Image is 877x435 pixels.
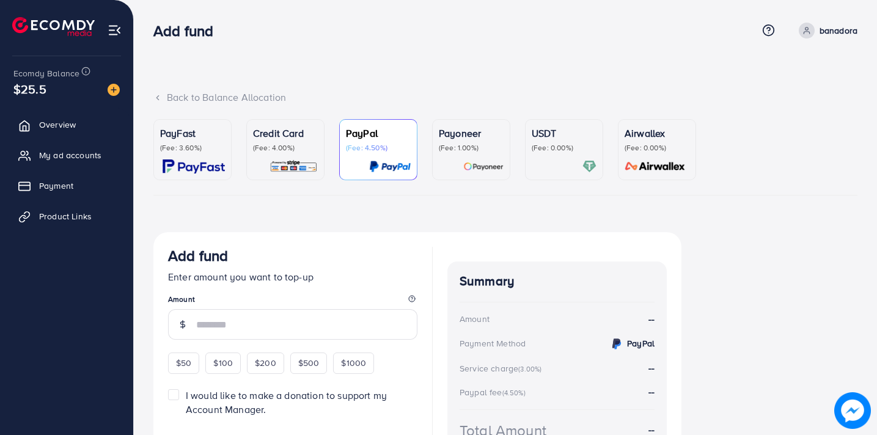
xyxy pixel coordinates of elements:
h4: Summary [460,274,655,289]
p: banadora [820,23,857,38]
p: Credit Card [253,126,318,141]
h3: Add fund [168,247,228,265]
p: (Fee: 4.00%) [253,143,318,153]
h3: Add fund [153,22,223,40]
div: Paypal fee [460,386,529,398]
p: Enter amount you want to top-up [168,269,417,284]
small: (4.50%) [502,388,526,398]
p: PayFast [160,126,225,141]
div: Service charge [460,362,545,375]
small: (3.00%) [518,364,541,374]
span: I would like to make a donation to support my Account Manager. [186,389,387,416]
img: image [834,392,871,429]
img: card [463,159,504,174]
p: PayPal [346,126,411,141]
p: (Fee: 0.00%) [532,143,596,153]
p: (Fee: 4.50%) [346,143,411,153]
img: card [163,159,225,174]
strong: -- [648,312,655,326]
span: Payment [39,180,73,192]
p: USDT [532,126,596,141]
a: Payment [9,174,124,198]
p: Airwallex [625,126,689,141]
img: menu [108,23,122,37]
span: $200 [255,357,276,369]
div: Payment Method [460,337,526,349]
p: (Fee: 3.60%) [160,143,225,153]
div: Amount [460,313,490,325]
span: Product Links [39,210,92,222]
a: My ad accounts [9,143,124,167]
span: My ad accounts [39,149,101,161]
span: $100 [213,357,233,369]
p: (Fee: 0.00%) [625,143,689,153]
img: logo [12,17,95,36]
img: credit [609,337,624,351]
span: Overview [39,119,76,131]
p: (Fee: 1.00%) [439,143,504,153]
img: card [621,159,689,174]
a: Overview [9,112,124,137]
a: Product Links [9,204,124,228]
div: Back to Balance Allocation [153,90,857,104]
strong: -- [648,361,655,375]
span: Ecomdy Balance [13,67,79,79]
strong: -- [648,385,655,398]
legend: Amount [168,294,417,309]
p: Payoneer [439,126,504,141]
img: card [582,159,596,174]
span: $50 [176,357,191,369]
a: banadora [794,23,857,38]
span: $25.5 [13,80,46,98]
img: card [369,159,411,174]
img: image [108,84,120,96]
span: $500 [298,357,320,369]
span: $1000 [341,357,366,369]
strong: PayPal [627,337,655,349]
img: card [270,159,318,174]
